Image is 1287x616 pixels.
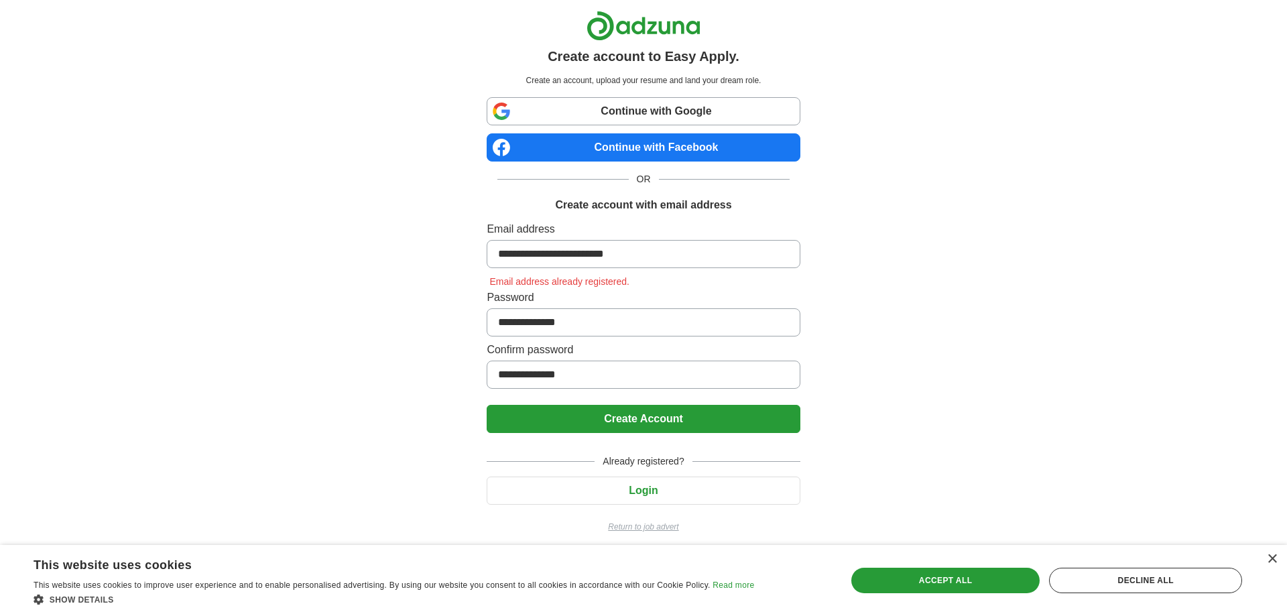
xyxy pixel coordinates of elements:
div: Close [1267,554,1277,564]
div: This website uses cookies [34,553,721,573]
a: Continue with Google [487,97,800,125]
label: Email address [487,221,800,237]
button: Create Account [487,405,800,433]
span: Show details [50,595,114,605]
a: Login [487,485,800,496]
a: Continue with Facebook [487,133,800,162]
img: Adzuna logo [587,11,700,41]
div: Show details [34,593,754,606]
label: Confirm password [487,342,800,358]
span: Already registered? [595,454,692,469]
span: This website uses cookies to improve user experience and to enable personalised advertising. By u... [34,580,711,590]
span: Email address already registered. [487,276,632,287]
a: Read more, opens a new window [713,580,754,590]
div: Decline all [1049,568,1242,593]
p: Create an account, upload your resume and land your dream role. [489,74,797,86]
div: Accept all [851,568,1040,593]
a: Return to job advert [487,521,800,533]
h1: Create account with email address [555,197,731,213]
label: Password [487,290,800,306]
h1: Create account to Easy Apply. [548,46,739,66]
span: OR [629,172,659,186]
button: Login [487,477,800,505]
